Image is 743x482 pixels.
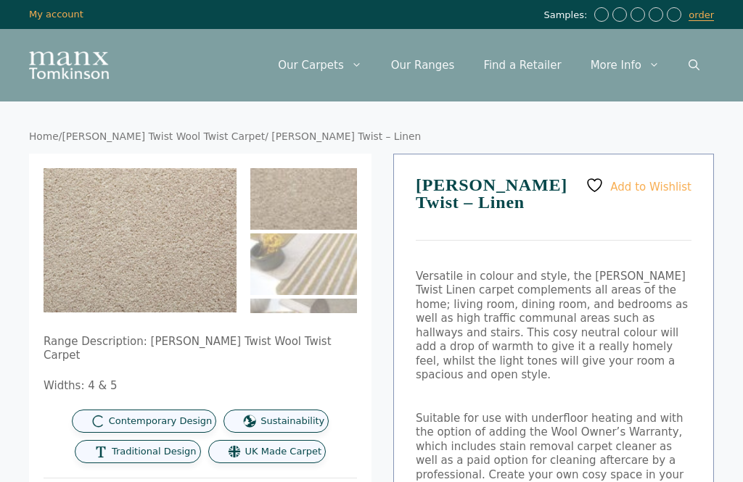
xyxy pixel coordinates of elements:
[29,51,109,79] img: Manx Tomkinson
[263,43,377,87] a: Our Carpets
[586,176,691,194] a: Add to Wishlist
[377,43,469,87] a: Our Ranges
[44,335,357,363] p: Range Description: [PERSON_NAME] Twist Wool Twist Carpet
[576,43,674,87] a: More Info
[674,43,714,87] a: Open Search Bar
[109,415,213,428] span: Contemporary Design
[543,9,591,22] span: Samples:
[469,43,575,87] a: Find a Retailer
[416,270,691,383] p: Versatile in colour and style, the [PERSON_NAME] Twist Linen carpet complements all areas of the ...
[245,446,321,458] span: UK Made Carpet
[260,415,324,428] span: Sustainability
[250,168,357,230] img: Tomkinson Twist - Linen
[689,9,714,21] a: order
[44,379,357,394] p: Widths: 4 & 5
[263,43,714,87] nav: Primary
[112,446,197,458] span: Traditional Design
[29,9,83,20] a: My account
[250,233,357,295] img: Tomkinson Twist - Linen - Image 2
[29,130,714,144] nav: Breadcrumb
[250,299,357,360] img: Tomkinson Twist - Linen - Image 3
[29,130,59,142] a: Home
[610,180,691,193] span: Add to Wishlist
[416,176,691,241] h1: [PERSON_NAME] Twist – Linen
[62,130,265,142] a: [PERSON_NAME] Twist Wool Twist Carpet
